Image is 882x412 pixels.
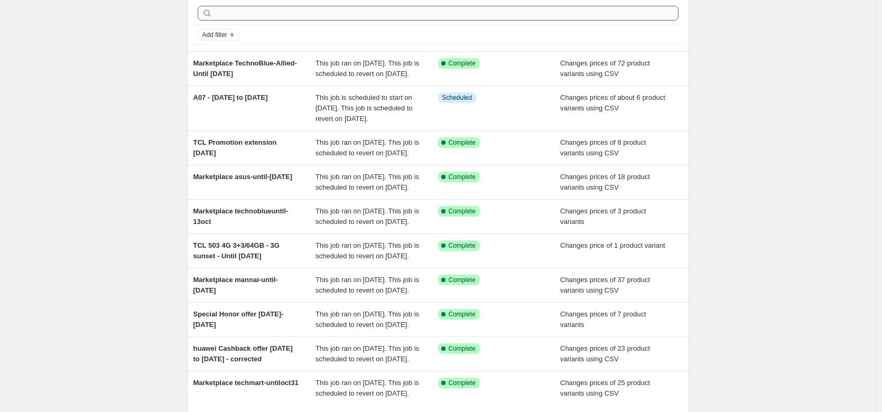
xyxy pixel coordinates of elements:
[560,93,665,112] span: Changes prices of about 6 product variants using CSV
[202,31,227,39] span: Add filter
[193,207,289,226] span: Marketplace technoblueuntil-13oct
[449,241,476,250] span: Complete
[193,173,293,181] span: Marketplace asus-until-[DATE]
[560,138,646,157] span: Changes prices of 8 product variants using CSV
[449,310,476,319] span: Complete
[449,276,476,284] span: Complete
[315,59,419,78] span: This job ran on [DATE]. This job is scheduled to revert on [DATE].
[193,344,293,363] span: huawei Cashback offer [DATE] to [DATE] - corrected
[449,344,476,353] span: Complete
[315,379,419,397] span: This job ran on [DATE]. This job is scheduled to revert on [DATE].
[193,59,297,78] span: Marketplace TechnoBlue-Allied-Until [DATE]
[198,29,240,41] button: Add filter
[442,93,472,102] span: Scheduled
[315,310,419,329] span: This job ran on [DATE]. This job is scheduled to revert on [DATE].
[315,241,419,260] span: This job ran on [DATE]. This job is scheduled to revert on [DATE].
[449,138,476,147] span: Complete
[560,207,646,226] span: Changes prices of 3 product variants
[193,310,284,329] span: Special Honor offer [DATE]-[DATE]
[193,276,278,294] span: Marketplace mannai-until-[DATE]
[315,344,419,363] span: This job ran on [DATE]. This job is scheduled to revert on [DATE].
[315,173,419,191] span: This job ran on [DATE]. This job is scheduled to revert on [DATE].
[449,379,476,387] span: Complete
[193,138,277,157] span: TCL Promotion extension [DATE]
[315,138,419,157] span: This job ran on [DATE]. This job is scheduled to revert on [DATE].
[315,207,419,226] span: This job ran on [DATE]. This job is scheduled to revert on [DATE].
[193,379,299,387] span: Marketplace techmart-untiloct31
[560,310,646,329] span: Changes prices of 7 product variants
[560,173,650,191] span: Changes prices of 18 product variants using CSV
[315,93,413,123] span: This job is scheduled to start on [DATE]. This job is scheduled to revert on [DATE].
[560,344,650,363] span: Changes prices of 23 product variants using CSV
[560,276,650,294] span: Changes prices of 37 product variants using CSV
[193,241,280,260] span: TCL 503 4G 3+3/64GB - 3G sunset - Until [DATE]
[449,173,476,181] span: Complete
[449,59,476,68] span: Complete
[560,241,665,249] span: Changes price of 1 product variant
[449,207,476,216] span: Complete
[315,276,419,294] span: This job ran on [DATE]. This job is scheduled to revert on [DATE].
[560,379,650,397] span: Changes prices of 25 product variants using CSV
[560,59,650,78] span: Changes prices of 72 product variants using CSV
[193,93,268,101] span: A07 - [DATE] to [DATE]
